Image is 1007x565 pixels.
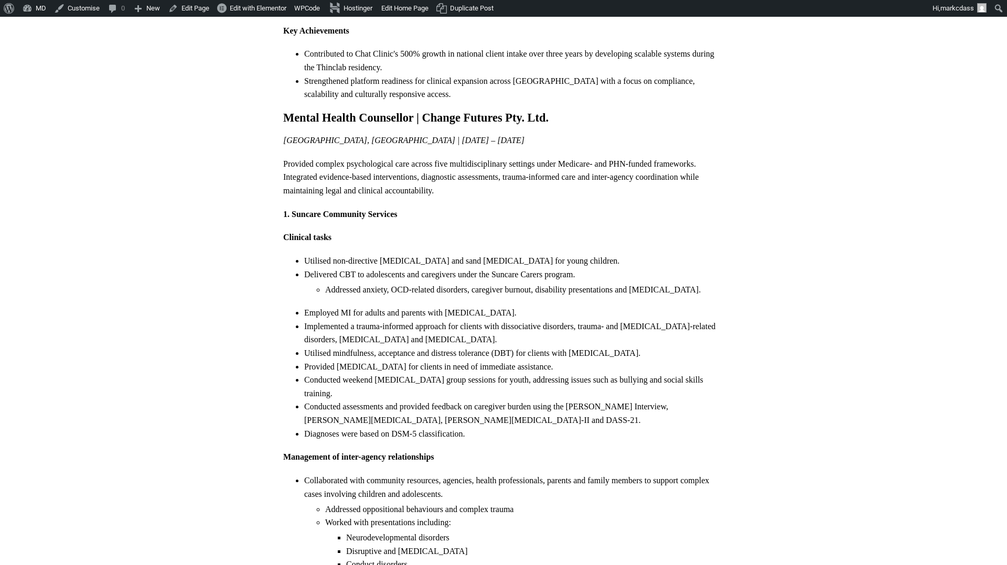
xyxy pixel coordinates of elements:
strong: Management of inter-agency relationships [283,452,434,461]
li: Employed MI for adults and parents with [MEDICAL_DATA]. [304,306,724,320]
li: Utilised mindfulness, acceptance and distress tolerance (DBT) for clients with [MEDICAL_DATA]. [304,346,724,360]
li: Strengthened platform readiness for clinical expansion across [GEOGRAPHIC_DATA] with a focus on c... [304,74,724,101]
p: Provided complex psychological care across five multidisciplinary settings under Medicare- and PH... [283,157,724,198]
div: v 4.0.25 [29,17,51,25]
li: Utilised non-directive [MEDICAL_DATA] and sand [MEDICAL_DATA] for young children. [304,254,724,268]
li: Neurodevelopmental disorders [346,531,724,545]
img: tab_keywords_by_traffic_grey.svg [104,61,113,69]
li: Contributed to Chat Clinic's 500% growth in national client intake over three years by developing... [304,47,724,74]
li: Conducted weekend [MEDICAL_DATA] group sessions for youth, addressing issues such as bullying and... [304,373,724,400]
img: logo_orange.svg [17,17,25,25]
strong: 1. Suncare Community Services [283,210,397,219]
li: Conducted assessments and provided feedback on caregiver burden using the [PERSON_NAME] Interview... [304,400,724,427]
li: Addressed anxiety, OCD-related disorders, caregiver burnout, disability presentations and [MEDICA... [325,283,724,297]
li: Delivered CBT to adolescents and caregivers under the Suncare Carers program. [304,268,724,296]
i: [GEOGRAPHIC_DATA], [GEOGRAPHIC_DATA] | [DATE] – [DATE] [283,136,524,145]
img: website_grey.svg [17,27,25,36]
img: tab_domain_overview_orange.svg [28,61,37,69]
strong: Key Achievements [283,26,349,35]
strong: Clinical tasks [283,233,331,242]
span: Edit with Elementor [230,4,286,12]
li: Provided [MEDICAL_DATA] for clients in need of immediate assistance. [304,360,724,374]
li: Implemented a trauma-informed approach for clients with dissociative disorders, trauma- and [MEDI... [304,320,724,346]
div: Domain: [DOMAIN_NAME] [27,27,115,36]
span: markcdass [940,4,974,12]
div: Keywords by Traffic [116,62,177,69]
h2: Mental Health Counsellor | Change Futures Pty. Ltd. [283,111,724,125]
div: Domain Overview [40,62,94,69]
li: Addressed oppositional behaviours and complex trauma [325,503,724,516]
li: Diagnoses were based on DSM-5 classification. [304,427,724,441]
li: Disruptive and [MEDICAL_DATA] [346,545,724,558]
